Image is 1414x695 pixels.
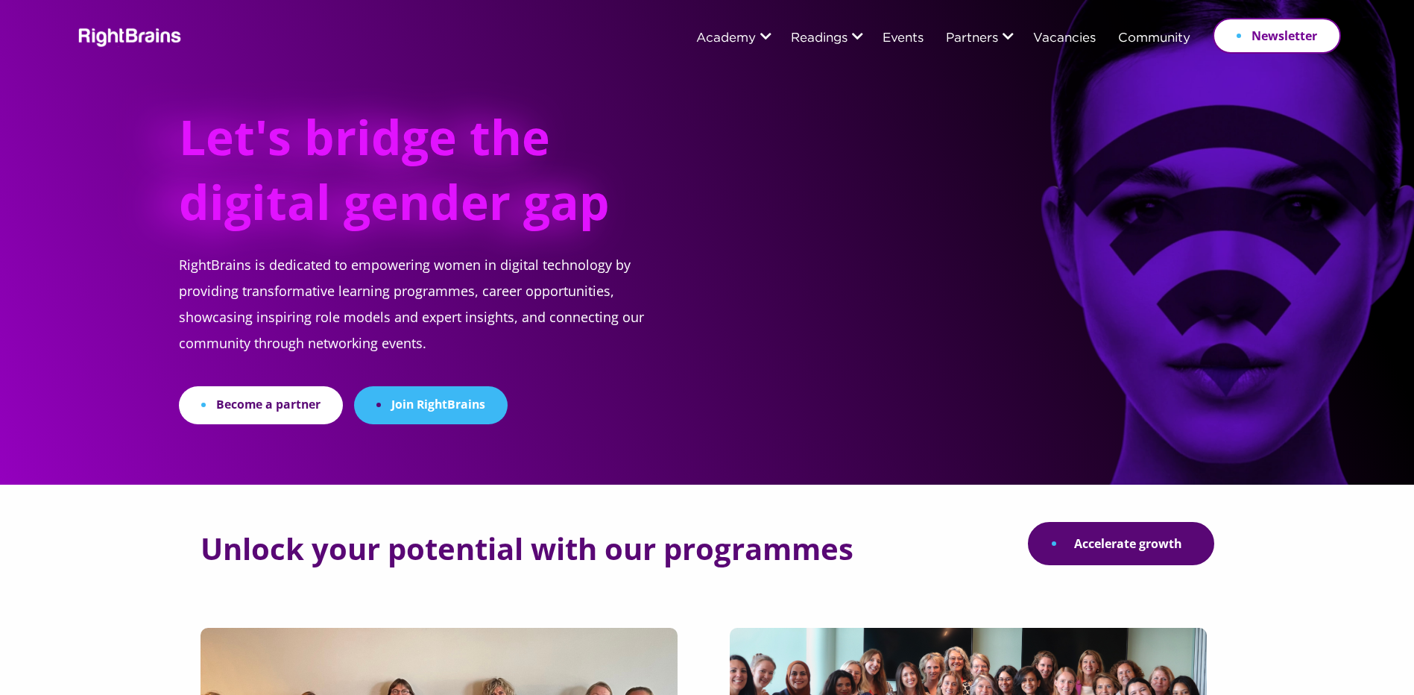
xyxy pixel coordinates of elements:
a: Readings [791,32,848,45]
a: Partners [946,32,998,45]
a: Community [1118,32,1190,45]
h1: Let's bridge the digital gender gap [179,104,625,252]
a: Accelerate growth [1028,522,1214,565]
p: RightBrains is dedicated to empowering women in digital technology by providing transformative le... [179,252,680,386]
a: Vacancies [1033,32,1096,45]
a: Join RightBrains [354,386,508,424]
a: Events [883,32,924,45]
a: Academy [696,32,756,45]
img: Rightbrains [74,25,182,47]
a: Become a partner [179,386,343,424]
h2: Unlock your potential with our programmes [201,532,853,565]
a: Newsletter [1213,18,1341,54]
